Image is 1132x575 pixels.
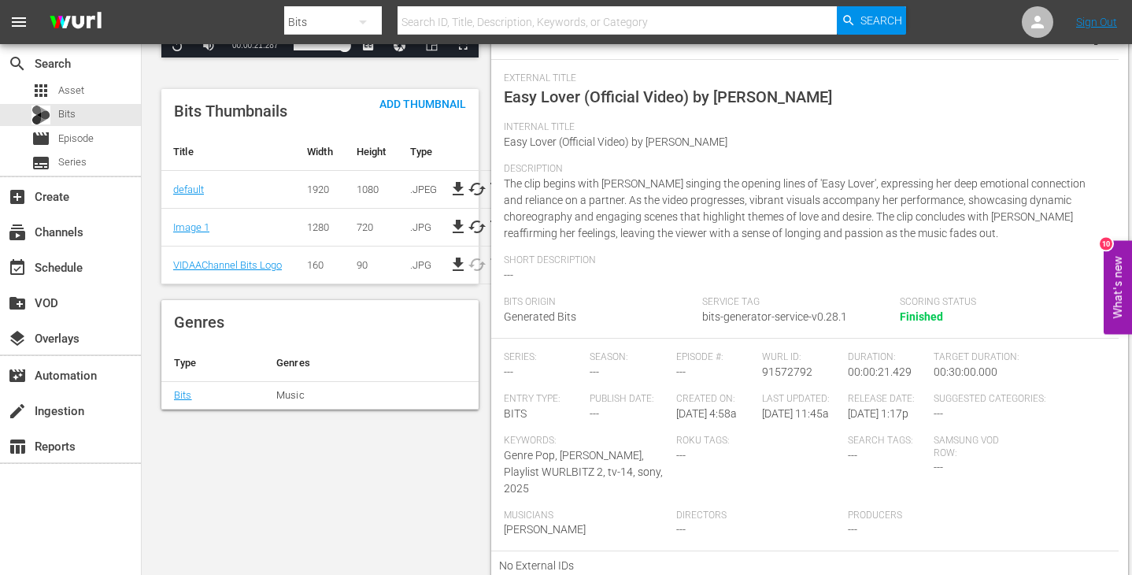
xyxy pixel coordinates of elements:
span: VOD [8,294,27,313]
td: 160 [295,246,345,284]
span: External Title [504,72,1098,85]
span: [PERSON_NAME] [504,523,586,536]
td: 90 [345,246,398,284]
span: Search Tags: [848,435,926,447]
span: 91572792 [762,365,812,378]
span: Search [8,54,27,73]
a: default [173,184,204,195]
a: VIDAA Channel Bits Logo [173,259,282,271]
div: 10 [1100,238,1112,250]
span: Series [58,154,87,170]
span: Short Description [504,254,1098,267]
span: Overlays [8,329,27,348]
span: Directors [676,510,840,522]
span: Release Date: [848,393,926,406]
button: Mute [193,34,224,57]
span: Created On: [676,393,754,406]
th: Type [398,133,449,171]
span: Producers [848,510,1012,522]
span: Scoring Status [900,296,1098,309]
span: Season: [590,351,668,364]
button: Add Thumbnail [367,89,479,117]
span: --- [934,461,943,473]
span: 00:30:00.000 [934,365,997,378]
a: Sign Out [1076,16,1117,28]
span: 00:00:21.429 [848,365,912,378]
span: --- [676,523,686,536]
span: Create [8,187,27,206]
a: Bits [174,389,192,401]
span: Keywords: [504,435,668,447]
span: Reports [8,437,27,456]
span: Service Tag [702,296,901,309]
button: Open Feedback Widget [1104,241,1132,335]
span: Search [860,6,902,35]
span: [DATE] 11:45a [762,407,829,420]
button: Jump To Time [384,34,416,57]
a: file_download [449,217,468,236]
span: Publish Date: [590,393,668,406]
div: Progress Bar [294,41,345,50]
span: [DATE] 1:17p [848,407,908,420]
span: Suggested Categories: [934,393,1097,406]
span: --- [504,269,513,281]
a: file_download [449,255,468,274]
td: .JPG [398,208,449,246]
span: Episode [31,129,50,148]
span: Last Updated: [762,393,840,406]
span: --- [590,365,599,378]
th: Title [161,133,295,171]
span: 00:00:21.287 [232,41,278,50]
span: Internal Title [504,121,1098,134]
span: Target Duration: [934,351,1097,364]
span: Series: [504,351,582,364]
span: Generated Bits [504,310,576,323]
span: --- [934,407,943,420]
span: Asset [31,81,50,100]
span: bits-generator-service-v0.28.1 [702,310,847,323]
span: Samsung VOD Row: [934,435,1012,460]
span: --- [848,449,857,462]
span: Roku Tags: [676,435,840,447]
span: Easy Lover (Official Video) by [PERSON_NAME] [504,87,832,106]
td: .JPEG [398,170,449,208]
span: Add Thumbnail [367,98,479,110]
img: ans4CAIJ8jUAAAAAAAAAAAAAAAAAAAAAAAAgQb4GAAAAAAAAAAAAAAAAAAAAAAAAJMjXAAAAAAAAAAAAAAAAAAAAAAAAgAT5G... [38,4,113,41]
span: menu [9,13,28,32]
span: --- [848,523,857,536]
span: cached [468,255,486,274]
span: Musicians [504,510,668,522]
span: Easy Lover (Official Video) by [PERSON_NAME] [504,135,727,148]
th: Genres [264,344,448,382]
span: Wurl ID: [762,351,840,364]
span: Bits Thumbnails [174,102,287,121]
span: --- [676,365,686,378]
span: Genre Pop, [PERSON_NAME], Playlist WURLBITZ 2, tv-14, sony, 2025 [504,449,663,495]
a: Image 1 [173,221,209,233]
span: --- [590,407,599,420]
span: Automation [8,366,27,385]
td: 1080 [345,170,398,208]
th: Width [295,133,345,171]
a: file_download [449,180,468,198]
span: Episode [58,131,94,147]
td: 720 [345,208,398,246]
span: BITS [504,407,527,420]
span: Bits Origin [504,296,702,309]
button: cached [468,217,486,236]
span: Schedule [8,258,27,277]
span: Asset [58,83,84,98]
span: Entry Type: [504,393,582,406]
button: Fullscreen [447,34,479,57]
td: 1280 [295,208,345,246]
td: .JPG [398,246,449,284]
span: Genres [174,313,224,332]
span: The clip begins with [PERSON_NAME] singing the opening lines of 'Easy Lover', expressing her deep... [504,177,1086,239]
span: Bits [58,106,76,122]
span: Ingestion [8,402,27,421]
span: [DATE] 4:58a [676,407,737,420]
button: cached [468,180,486,198]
